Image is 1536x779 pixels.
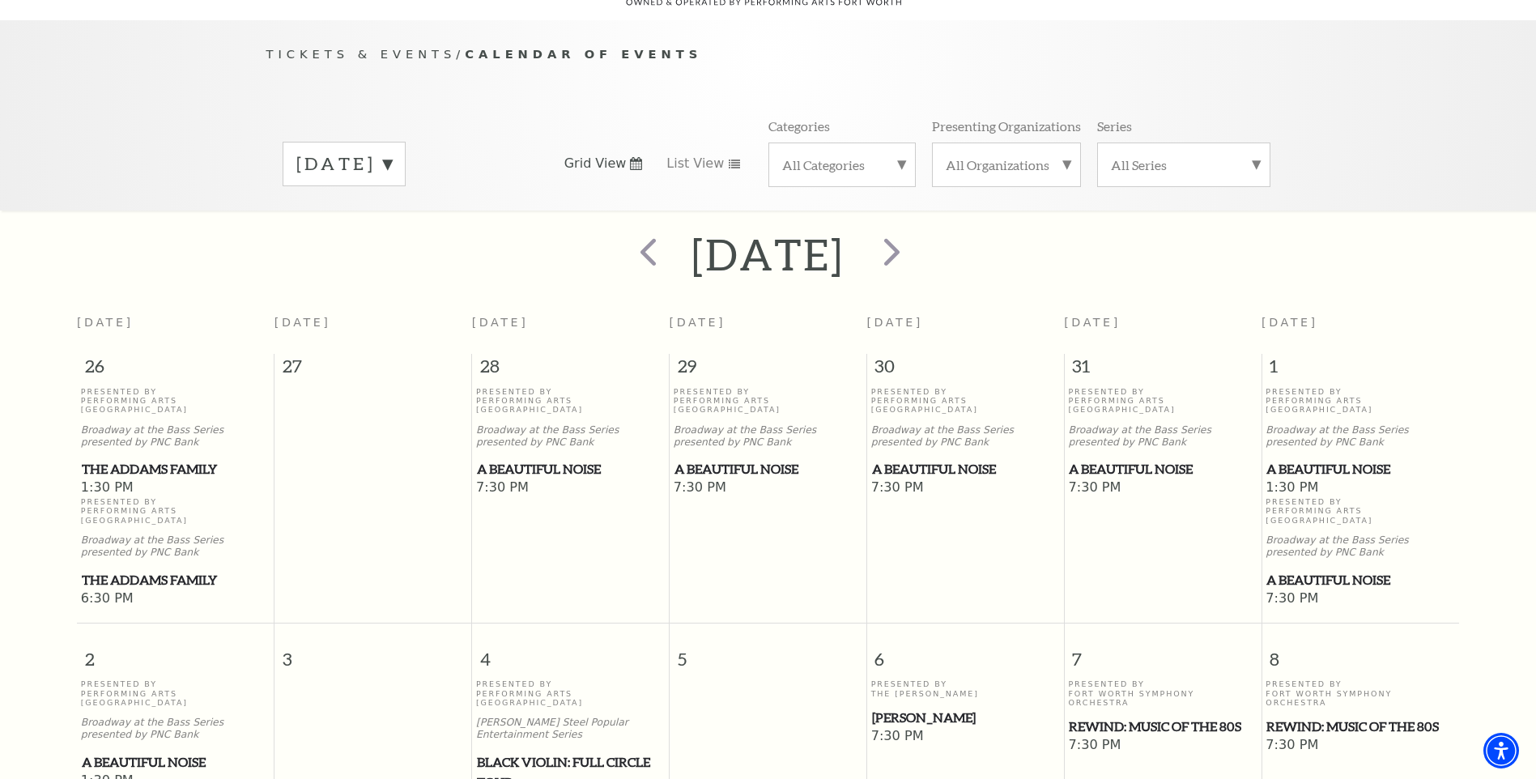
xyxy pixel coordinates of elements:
a: A Beautiful Noise [81,752,270,773]
p: [PERSON_NAME] Steel Popular Entertainment Series [476,717,665,741]
span: 28 [472,354,669,386]
span: A Beautiful Noise [82,752,270,773]
span: 1:30 PM [1266,479,1455,497]
span: Grid View [564,155,627,172]
h2: [DATE] [691,228,845,280]
a: A Beautiful Noise [1266,459,1455,479]
a: The Addams Family [81,570,270,590]
span: 6 [867,624,1064,679]
a: REWIND: Music of the 80s [1266,717,1455,737]
div: Accessibility Menu [1483,733,1519,768]
span: 1 [1262,354,1459,386]
a: A Beautiful Noise [674,459,862,479]
span: List View [666,155,724,172]
span: 2 [77,624,274,679]
span: The Addams Family [82,459,270,479]
span: REWIND: Music of the 80s [1266,717,1454,737]
button: prev [617,226,676,283]
span: 7:30 PM [871,728,1060,746]
span: [DATE] [866,316,923,329]
span: 7:30 PM [871,479,1060,497]
span: [DATE] [670,316,726,329]
span: 27 [274,354,471,386]
span: 1:30 PM [81,479,270,497]
span: 7:30 PM [1266,737,1455,755]
label: All Series [1111,156,1257,173]
span: [DATE] [274,316,331,329]
span: 30 [867,354,1064,386]
span: Tickets & Events [266,47,457,61]
a: A Beautiful Noise [1266,570,1455,590]
span: 8 [1262,624,1459,679]
p: Presented By The [PERSON_NAME] [871,679,1060,698]
p: Presented By Performing Arts [GEOGRAPHIC_DATA] [674,387,862,415]
a: A Beautiful Noise [476,459,665,479]
span: 4 [472,624,669,679]
span: A Beautiful Noise [477,459,664,479]
label: All Organizations [946,156,1067,173]
span: 5 [670,624,866,679]
span: [DATE] [1064,316,1121,329]
p: Broadway at the Bass Series presented by PNC Bank [81,534,270,559]
span: 26 [77,354,274,386]
span: 7:30 PM [476,479,665,497]
span: A Beautiful Noise [1069,459,1256,479]
span: [DATE] [1262,316,1318,329]
a: A Beautiful Noise [871,459,1060,479]
span: A Beautiful Noise [674,459,862,479]
p: Presented By Performing Arts [GEOGRAPHIC_DATA] [871,387,1060,415]
p: Categories [768,117,830,134]
span: 31 [1065,354,1262,386]
span: 7 [1065,624,1262,679]
span: 6:30 PM [81,590,270,608]
span: 7:30 PM [1266,590,1455,608]
a: Beatrice Rana [871,708,1060,728]
span: Calendar of Events [465,47,702,61]
p: Broadway at the Bass Series presented by PNC Bank [1068,424,1257,449]
p: Presenting Organizations [932,117,1081,134]
a: REWIND: Music of the 80s [1068,717,1257,737]
span: 3 [274,624,471,679]
p: Presented By Performing Arts [GEOGRAPHIC_DATA] [476,679,665,707]
label: [DATE] [296,151,392,177]
p: Broadway at the Bass Series presented by PNC Bank [476,424,665,449]
p: Broadway at the Bass Series presented by PNC Bank [81,717,270,741]
span: 7:30 PM [674,479,862,497]
p: / [266,45,1270,65]
span: [DATE] [77,316,134,329]
span: [DATE] [472,316,529,329]
p: Presented By Performing Arts [GEOGRAPHIC_DATA] [81,387,270,415]
p: Presented By Performing Arts [GEOGRAPHIC_DATA] [1068,387,1257,415]
p: Presented By Performing Arts [GEOGRAPHIC_DATA] [81,497,270,525]
span: The Addams Family [82,570,270,590]
span: 7:30 PM [1068,479,1257,497]
p: Presented By Performing Arts [GEOGRAPHIC_DATA] [1266,497,1455,525]
p: Presented By Performing Arts [GEOGRAPHIC_DATA] [476,387,665,415]
span: [PERSON_NAME] [872,708,1059,728]
p: Broadway at the Bass Series presented by PNC Bank [674,424,862,449]
p: Presented By Fort Worth Symphony Orchestra [1266,679,1455,707]
p: Broadway at the Bass Series presented by PNC Bank [81,424,270,449]
span: A Beautiful Noise [872,459,1059,479]
a: The Addams Family [81,459,270,479]
span: 7:30 PM [1068,737,1257,755]
p: Presented By Fort Worth Symphony Orchestra [1068,679,1257,707]
p: Broadway at the Bass Series presented by PNC Bank [1266,424,1455,449]
span: 29 [670,354,866,386]
span: A Beautiful Noise [1266,570,1454,590]
p: Series [1097,117,1132,134]
p: Broadway at the Bass Series presented by PNC Bank [1266,534,1455,559]
p: Presented By Performing Arts [GEOGRAPHIC_DATA] [81,679,270,707]
span: A Beautiful Noise [1266,459,1454,479]
label: All Categories [782,156,902,173]
p: Broadway at the Bass Series presented by PNC Bank [871,424,1060,449]
p: Presented By Performing Arts [GEOGRAPHIC_DATA] [1266,387,1455,415]
button: next [860,226,919,283]
a: A Beautiful Noise [1068,459,1257,479]
span: REWIND: Music of the 80s [1069,717,1256,737]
